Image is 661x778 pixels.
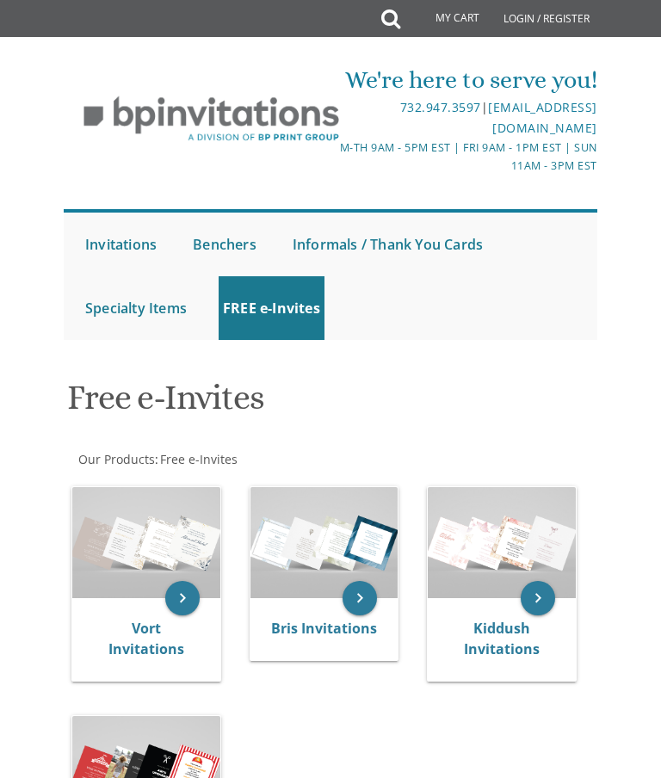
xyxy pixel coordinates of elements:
div: We're here to serve you! [331,63,597,97]
a: FREE e-Invites [219,276,324,340]
img: Bris Invitations [250,487,398,598]
a: Informals / Thank You Cards [288,213,487,276]
img: BP Invitation Loft [64,83,359,155]
div: : [64,451,597,468]
a: keyboard_arrow_right [521,581,555,615]
a: Invitations [81,213,161,276]
a: My Cart [398,2,491,36]
h1: Free e-Invites [67,379,593,429]
a: Specialty Items [81,276,191,340]
img: Kiddush Invitations [428,487,576,598]
a: Kiddush Invitations [464,619,540,658]
span: Free e-Invites [160,451,238,467]
div: M-Th 9am - 5pm EST | Fri 9am - 1pm EST | Sun 11am - 3pm EST [331,139,597,176]
a: Bris Invitations [271,619,377,638]
a: keyboard_arrow_right [165,581,200,615]
a: [EMAIL_ADDRESS][DOMAIN_NAME] [488,99,597,136]
a: Vort Invitations [108,619,184,658]
a: keyboard_arrow_right [343,581,377,615]
div: | [331,97,597,139]
a: Our Products [77,451,155,467]
img: Vort Invitations [72,487,220,598]
a: 732.947.3597 [400,99,481,115]
a: Benchers [188,213,261,276]
a: Free e-Invites [158,451,238,467]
